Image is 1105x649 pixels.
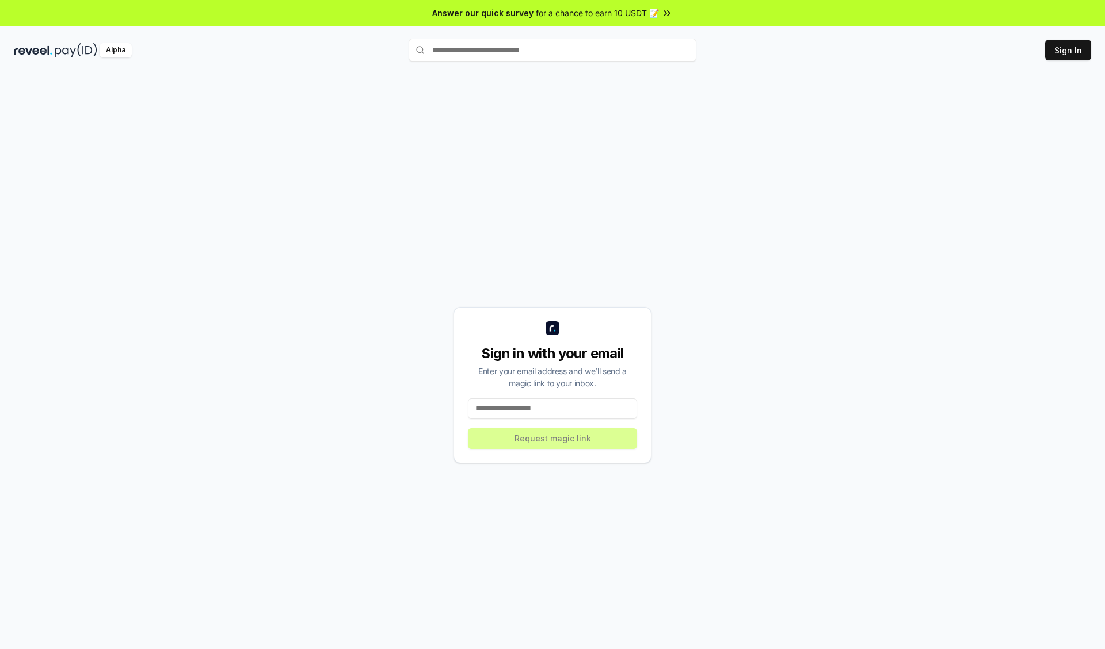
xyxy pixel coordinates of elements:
img: logo_small [546,321,559,335]
button: Sign In [1045,40,1091,60]
img: pay_id [55,43,97,57]
div: Enter your email address and we’ll send a magic link to your inbox. [468,365,637,389]
span: for a chance to earn 10 USDT 📝 [536,7,659,19]
div: Sign in with your email [468,344,637,363]
div: Alpha [100,43,132,57]
span: Answer our quick survey [432,7,534,19]
img: reveel_dark [14,43,52,57]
